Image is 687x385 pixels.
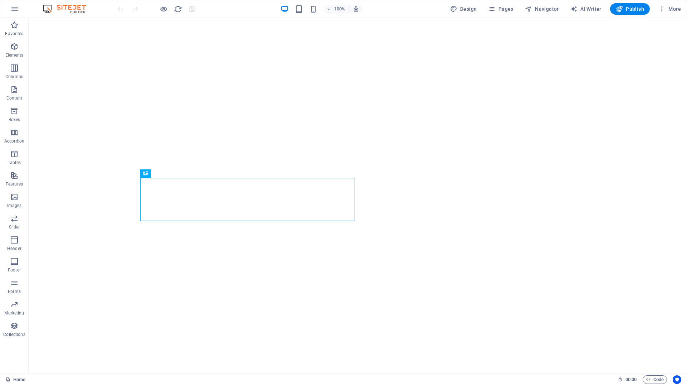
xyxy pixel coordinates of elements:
button: Click here to leave preview mode and continue editing [159,5,168,13]
p: Tables [8,160,21,165]
h6: 100% [334,5,346,13]
i: On resize automatically adjust zoom level to fit chosen device. [353,6,359,12]
p: Columns [5,74,23,80]
p: Accordion [4,138,24,144]
button: Navigator [522,3,562,15]
span: Publish [616,5,644,13]
button: More [656,3,684,15]
p: Content [6,95,22,101]
p: Footer [8,267,21,273]
span: Navigator [525,5,559,13]
img: Editor Logo [41,5,95,13]
p: Header [7,246,21,251]
div: Design (Ctrl+Alt+Y) [447,3,480,15]
span: AI Writer [570,5,601,13]
button: reload [174,5,182,13]
span: 00 00 [625,375,637,384]
button: 100% [323,5,349,13]
button: Publish [610,3,650,15]
span: More [658,5,681,13]
p: Marketing [4,310,24,316]
button: Usercentrics [673,375,681,384]
i: Reload page [174,5,182,13]
h6: Session time [618,375,637,384]
p: Favorites [5,31,23,37]
p: Forms [8,289,21,294]
p: Slider [9,224,20,230]
button: Pages [485,3,516,15]
p: Collections [3,332,25,337]
button: Code [643,375,667,384]
p: Elements [5,52,24,58]
p: Features [6,181,23,187]
p: Images [7,203,22,208]
button: AI Writer [567,3,604,15]
span: Design [450,5,477,13]
span: : [630,377,632,382]
span: Code [646,375,664,384]
p: Boxes [9,117,20,122]
a: Click to cancel selection. Double-click to open Pages [6,375,25,384]
span: Pages [488,5,513,13]
button: Design [447,3,480,15]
